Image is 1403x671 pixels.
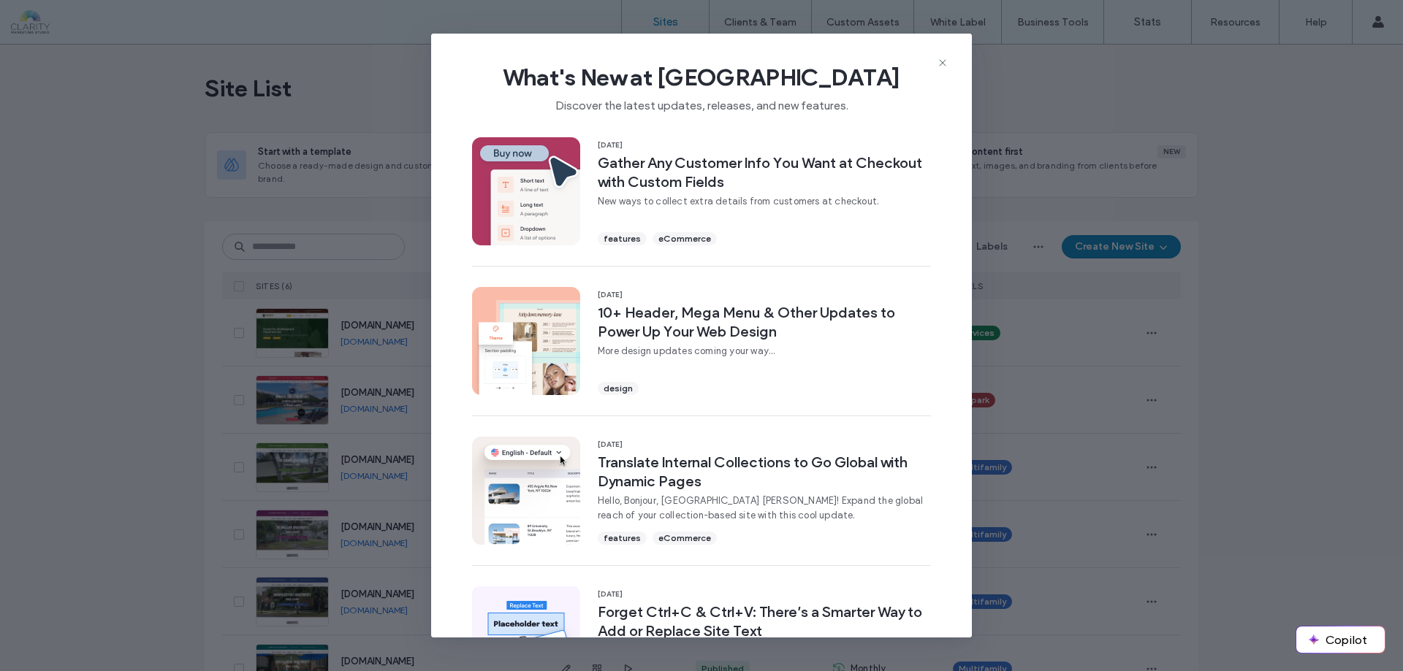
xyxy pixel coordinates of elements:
span: Hello, Bonjour, [GEOGRAPHIC_DATA] [PERSON_NAME]! Expand the global reach of your collection-based... [598,494,931,523]
span: eCommerce [658,532,711,545]
span: 10+ Header, Mega Menu & Other Updates to Power Up Your Web Design [598,303,931,341]
span: design [604,382,633,395]
span: [DATE] [598,589,931,599]
span: [DATE] [598,140,931,150]
span: [DATE] [598,440,931,450]
span: [DATE] [598,290,931,300]
span: Discover the latest updates, releases, and new features. [455,92,948,114]
span: features [604,532,641,545]
span: New ways to collect extra details from customers at checkout. [598,194,931,209]
span: Forget Ctrl+C & Ctrl+V: There’s a Smarter Way to Add or Replace Site Text [598,602,931,640]
span: Gather Any Customer Info You Want at Checkout with Custom Fields [598,153,931,191]
span: More design updates coming your way... [598,344,931,358]
span: features [604,232,641,245]
span: Translate Internal Collections to Go Global with Dynamic Pages [598,453,931,491]
span: eCommerce [658,232,711,245]
span: What's New at [GEOGRAPHIC_DATA] [455,63,948,92]
button: Copilot [1296,626,1385,653]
